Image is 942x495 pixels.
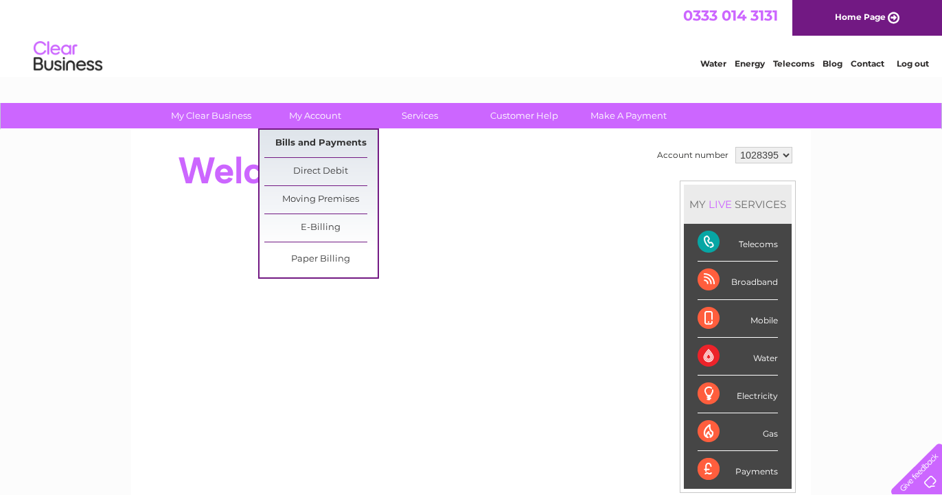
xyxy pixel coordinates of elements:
a: Blog [823,58,842,69]
a: Bills and Payments [264,130,378,157]
a: Energy [735,58,765,69]
a: Moving Premises [264,186,378,214]
a: Paper Billing [264,246,378,273]
a: Make A Payment [572,103,685,128]
a: Log out [897,58,929,69]
a: My Clear Business [154,103,268,128]
a: Telecoms [773,58,814,69]
div: Gas [698,413,778,451]
a: Contact [851,58,884,69]
a: 0333 014 3131 [683,7,778,24]
a: E-Billing [264,214,378,242]
a: My Account [259,103,372,128]
td: Account number [654,143,732,167]
div: Payments [698,451,778,488]
div: Broadband [698,262,778,299]
div: Electricity [698,376,778,413]
a: Water [700,58,726,69]
img: logo.png [33,36,103,78]
div: Water [698,338,778,376]
div: LIVE [706,198,735,211]
a: Customer Help [468,103,581,128]
div: Telecoms [698,224,778,262]
div: Clear Business is a trading name of Verastar Limited (registered in [GEOGRAPHIC_DATA] No. 3667643... [148,8,796,67]
div: MY SERVICES [684,185,792,224]
a: Direct Debit [264,158,378,185]
div: Mobile [698,300,778,338]
a: Services [363,103,476,128]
